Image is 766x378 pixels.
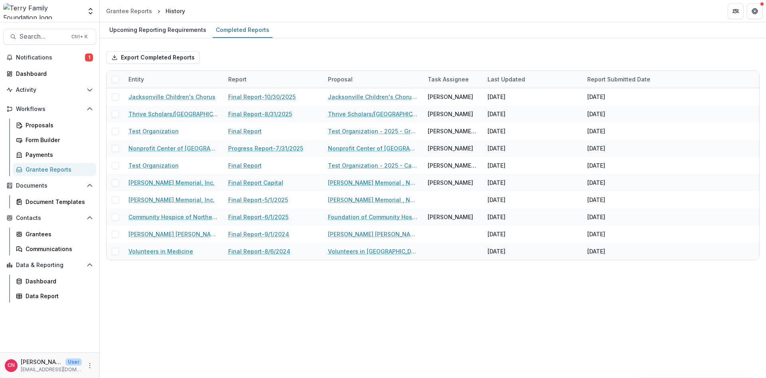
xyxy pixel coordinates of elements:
a: Test Organization [128,161,179,170]
span: Notifications [16,54,85,61]
a: Communications [13,242,96,255]
div: [DATE] [488,110,505,118]
div: Task Assignee [423,71,483,88]
a: Progress Report-7/31/2025 [228,144,303,152]
div: Proposal [323,71,423,88]
button: More [85,361,95,370]
a: Payments [13,148,96,161]
button: Open Activity [3,83,96,96]
a: Volunteers in Medicine [128,247,193,255]
p: [PERSON_NAME] [21,358,62,366]
button: Open Documents [3,179,96,192]
span: Contacts [16,215,83,222]
div: [DATE] [488,230,505,238]
nav: breadcrumb [103,5,188,17]
a: Grantee Reports [13,163,96,176]
div: [PERSON_NAME] [428,213,473,221]
a: [PERSON_NAME] Memorial , Norton House Renovations, 31000, Young Adults [328,196,418,204]
div: [DATE] [587,213,605,221]
a: Foundation of Community Hospice & Palliative Care, Naming in Dorion Family Pediatric Center, 1000... [328,213,418,221]
a: Proposals [13,119,96,132]
a: Completed Reports [213,22,272,38]
div: Report [223,75,251,83]
div: Carol Nieves [8,363,15,368]
p: User [65,358,82,366]
img: Terry Family Foundation logo [3,3,82,19]
div: [DATE] [587,127,605,135]
a: Nonprofit Center of [GEOGRAPHIC_DATA][US_STATE], Catalyst Connect, 25000 [328,144,418,152]
a: Volunteers in [GEOGRAPHIC_DATA], Naming a Patient Room at the new clinic, 15000, Health, Adults [328,247,418,255]
div: [DATE] [587,178,605,187]
div: History [166,7,185,15]
div: Entity [124,71,223,88]
div: Proposals [26,121,90,129]
a: Final Report-6/1/2025 [228,213,288,221]
div: Last Updated [483,71,582,88]
a: Upcoming Reporting Requirements [106,22,209,38]
div: Report Submitted Date [582,71,682,88]
div: Last Updated [483,75,530,83]
div: [DATE] [587,110,605,118]
a: [PERSON_NAME] Memorial, Inc. [128,178,215,187]
a: Test Organization [128,127,179,135]
div: Dashboard [26,277,90,285]
div: Communications [26,245,90,253]
a: Dashboard [13,275,96,288]
a: Form Builder [13,133,96,146]
span: Documents [16,182,83,189]
a: Final Report-10/30/2025 [228,93,296,101]
div: [DATE] [488,178,505,187]
div: Ctrl + K [70,32,89,41]
div: Grantee Reports [106,7,152,15]
div: Upcoming Reporting Requirements [106,24,209,36]
button: Open Workflows [3,103,96,115]
div: [DATE] [488,161,505,170]
div: [PERSON_NAME] [428,144,473,152]
a: Data Report [13,289,96,303]
div: [DATE] [488,247,505,255]
a: [PERSON_NAME] [PERSON_NAME] Fund Foundation [128,230,219,238]
a: Final Report Capital [228,178,283,187]
a: Test Organization - 2025 - Grant Application Form - Program or Project [328,127,418,135]
a: Final Report [228,161,262,170]
div: [PERSON_NAME] [PERSON_NAME] <[PERSON_NAME][EMAIL_ADDRESS][DOMAIN_NAME]> [428,161,478,170]
a: Thrive Scholars/[GEOGRAPHIC_DATA], [DATE]-[DATE] Cohort, 15000, Education, Scholarship, Children ... [328,110,418,118]
div: [PERSON_NAME] [PERSON_NAME] <[PERSON_NAME][EMAIL_ADDRESS][DOMAIN_NAME]> [428,127,478,135]
span: Search... [20,33,67,40]
div: Grantees [26,230,90,238]
a: Final Report-8/6/2024 [228,247,290,255]
a: Final Report-8/31/2025 [228,110,292,118]
a: Dashboard [3,67,96,80]
button: Search... [3,29,96,45]
div: Payments [26,150,90,159]
div: [DATE] [488,213,505,221]
div: Entity [124,75,149,83]
a: [PERSON_NAME] [PERSON_NAME] Fund Foundation, Summer Camp Program at [GEOGRAPHIC_DATA], 30000, Hea... [328,230,418,238]
div: Report [223,71,323,88]
span: Workflows [16,106,83,113]
div: Grantee Reports [26,165,90,174]
div: [DATE] [488,196,505,204]
div: Form Builder [26,136,90,144]
a: Final Report [228,127,262,135]
div: Proposal [323,75,357,83]
a: Nonprofit Center of [GEOGRAPHIC_DATA][US_STATE] [128,144,219,152]
div: Document Templates [26,198,90,206]
a: [PERSON_NAME] Memorial, Inc. [128,196,215,204]
span: Data & Reporting [16,262,83,269]
a: Grantee Reports [103,5,155,17]
div: [PERSON_NAME] [428,110,473,118]
button: Open Data & Reporting [3,259,96,271]
div: Task Assignee [423,75,474,83]
span: Activity [16,87,83,93]
a: Community Hospice of Northeast [US_STATE] Foundation for Caring, Inc. [128,213,219,221]
div: [DATE] [488,144,505,152]
a: Document Templates [13,195,96,208]
div: [DATE] [488,93,505,101]
div: [DATE] [488,127,505,135]
a: Grantees [13,228,96,241]
p: [EMAIL_ADDRESS][DOMAIN_NAME] [21,366,82,373]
